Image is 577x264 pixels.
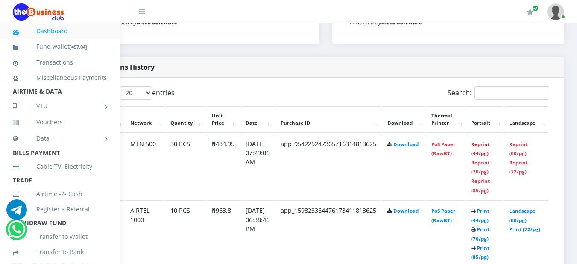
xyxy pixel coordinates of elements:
[13,128,107,149] a: Data
[13,112,107,132] a: Vouchers
[125,134,164,200] td: MTN 500
[103,86,175,100] label: Show entries
[382,106,425,133] th: Download: activate to sort column ascending
[240,134,275,200] td: [DATE] 07:29:06 AM
[96,62,155,72] strong: Bulk Pins History
[207,106,240,133] th: Unit Price: activate to sort column ascending
[509,226,540,232] a: Print (72/pg)
[509,208,536,223] a: Landscape (60/pg)
[240,106,275,133] th: Date: activate to sort column ascending
[125,106,164,133] th: Network: activate to sort column ascending
[70,44,87,50] small: [ ]
[13,53,107,72] a: Transactions
[120,86,152,100] select: Showentries
[448,86,549,100] label: Search:
[13,37,107,57] a: Fund wallet[457.04]
[547,3,564,20] img: User
[471,208,489,223] a: Print (44/pg)
[13,68,107,88] a: Miscellaneous Payments
[471,178,490,194] a: Reprint (85/pg)
[165,134,206,200] td: 30 PCS
[13,95,107,117] a: VTU
[13,3,64,21] img: Logo
[509,141,528,157] a: Reprint (60/pg)
[71,44,85,50] b: 457.04
[504,106,548,133] th: Landscape: activate to sort column ascending
[8,226,25,240] a: Chat for support
[532,5,539,12] span: Renew/Upgrade Subscription
[393,208,419,214] a: Download
[165,106,206,133] th: Quantity: activate to sort column ascending
[466,106,503,133] th: Portrait: activate to sort column ascending
[13,227,107,246] a: Transfer to Wallet
[136,18,177,26] strong: Ditco Software
[6,206,27,220] a: Chat for support
[471,141,490,157] a: Reprint (44/pg)
[275,106,381,133] th: Purchase ID: activate to sort column ascending
[431,208,455,223] a: PoS Paper (RawBT)
[349,18,422,26] small: Endorsed by
[13,242,107,262] a: Transfer to Bank
[13,199,107,219] a: Register a Referral
[474,86,549,100] input: Search:
[13,157,107,176] a: Cable TV, Electricity
[275,134,381,200] td: app_954225247365716314813625
[426,106,465,133] th: Thermal Printer: activate to sort column ascending
[13,184,107,204] a: Airtime -2- Cash
[471,226,489,242] a: Print (70/pg)
[471,159,490,175] a: Reprint (70/pg)
[381,18,422,26] strong: Ditco Software
[431,141,455,157] a: PoS Paper (RawBT)
[471,245,489,261] a: Print (85/pg)
[207,134,240,200] td: ₦484.95
[509,159,528,175] a: Reprint (72/pg)
[393,141,419,147] a: Download
[105,18,177,26] small: Endorsed by
[13,21,107,41] a: Dashboard
[527,9,533,15] i: Renew/Upgrade Subscription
